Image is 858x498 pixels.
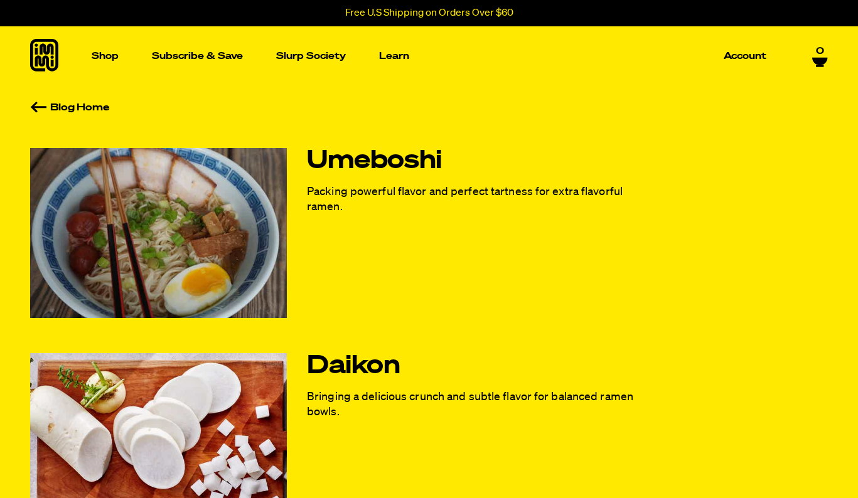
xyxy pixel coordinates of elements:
[816,46,824,57] span: 0
[271,46,351,66] a: Slurp Society
[724,51,766,61] p: Account
[379,51,409,61] p: Learn
[30,103,828,113] a: Blog Home
[374,26,414,86] a: Learn
[307,389,653,420] p: Bringing a delicious crunch and subtle flavor for balanced ramen bowls.
[87,26,124,86] a: Shop
[307,353,653,379] a: Daikon
[345,8,513,19] p: Free U.S Shipping on Orders Over $60
[276,51,346,61] p: Slurp Society
[92,51,119,61] p: Shop
[719,46,771,66] a: Account
[147,46,248,66] a: Subscribe & Save
[87,26,771,86] nav: Main navigation
[152,51,243,61] p: Subscribe & Save
[30,148,287,318] img: Umeboshi
[812,46,828,67] a: 0
[307,184,653,215] p: Packing powerful flavor and perfect tartness for extra flavorful ramen.
[307,148,653,174] a: Umeboshi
